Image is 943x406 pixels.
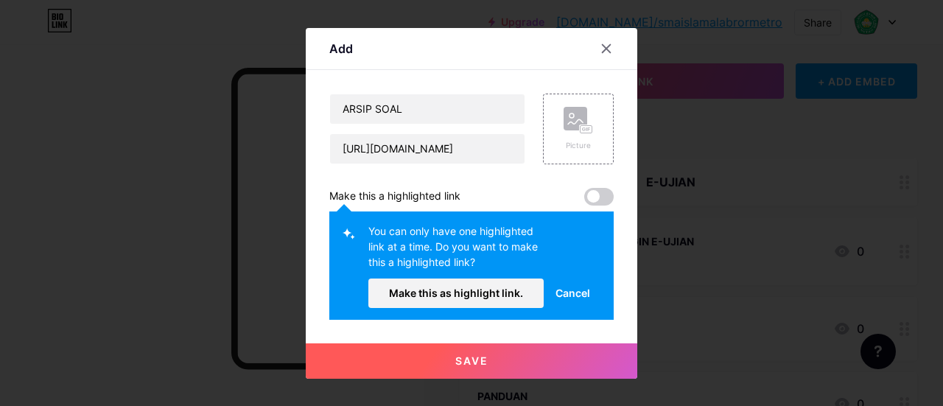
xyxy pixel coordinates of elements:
[555,285,590,301] span: Cancel
[455,354,488,367] span: Save
[330,94,525,124] input: Title
[544,279,602,308] button: Cancel
[368,223,544,279] div: You can only have one highlighted link at a time. Do you want to make this a highlighted link?
[329,40,353,57] div: Add
[329,188,460,206] div: Make this a highlighted link
[564,140,593,151] div: Picture
[389,287,523,299] span: Make this as highlight link.
[330,134,525,164] input: URL
[306,343,637,379] button: Save
[368,279,544,308] button: Make this as highlight link.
